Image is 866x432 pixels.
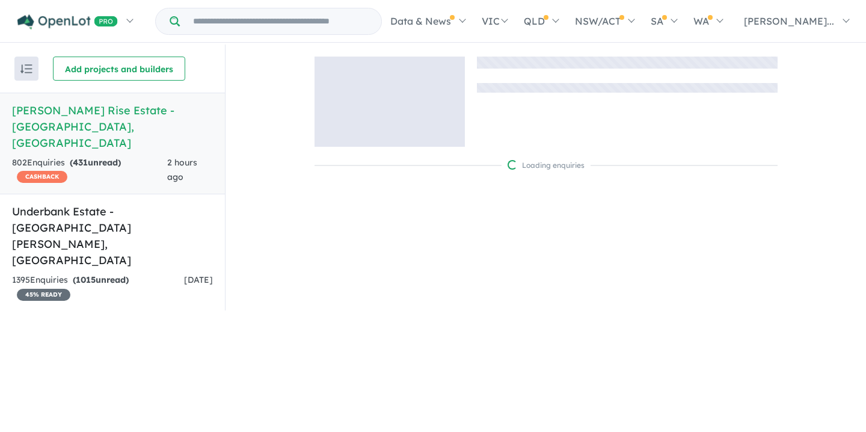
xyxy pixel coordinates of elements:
div: 1395 Enquir ies [12,273,184,302]
span: 2 hours ago [167,157,197,182]
strong: ( unread) [73,274,129,285]
div: 802 Enquir ies [12,156,167,185]
span: 45 % READY [17,289,70,301]
div: Loading enquiries [508,159,585,171]
h5: Underbank Estate - [GEOGRAPHIC_DATA][PERSON_NAME] , [GEOGRAPHIC_DATA] [12,203,213,268]
img: Openlot PRO Logo White [17,14,118,29]
span: [DATE] [184,274,213,285]
span: 431 [73,157,88,168]
strong: ( unread) [70,157,121,168]
span: CASHBACK [17,171,67,183]
span: [PERSON_NAME]... [744,15,834,27]
img: sort.svg [20,64,32,73]
h5: [PERSON_NAME] Rise Estate - [GEOGRAPHIC_DATA] , [GEOGRAPHIC_DATA] [12,102,213,151]
button: Add projects and builders [53,57,185,81]
span: 1015 [76,274,96,285]
input: Try estate name, suburb, builder or developer [182,8,379,34]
